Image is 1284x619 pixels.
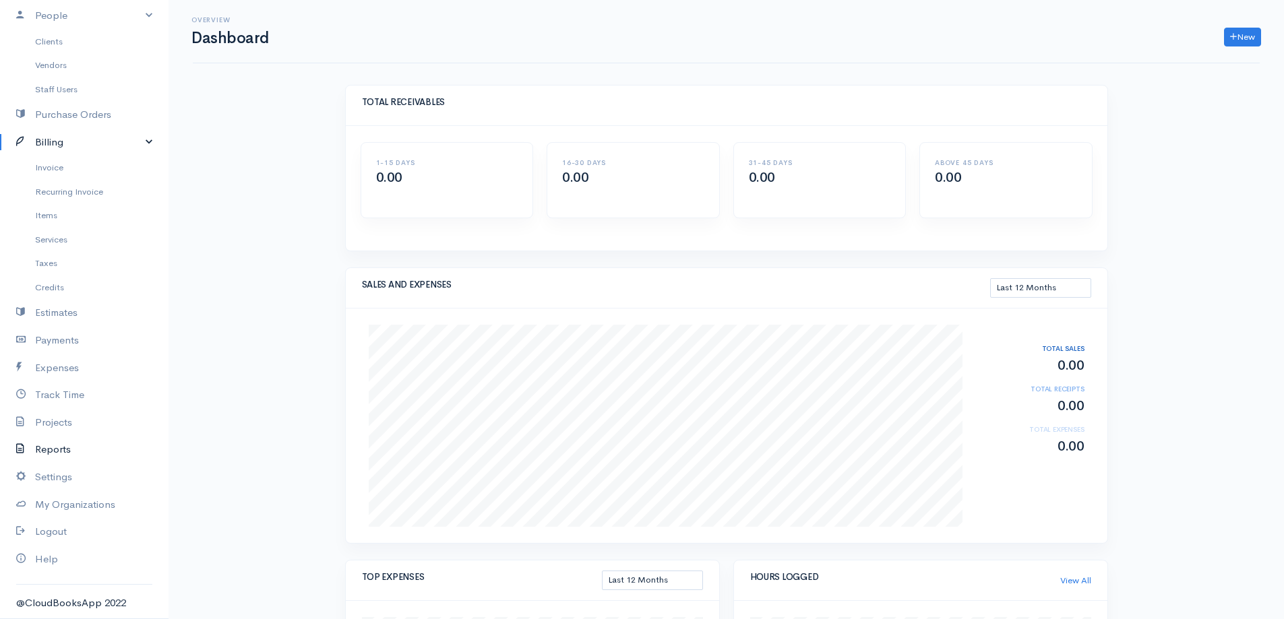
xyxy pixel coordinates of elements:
span: 0.00 [749,169,775,186]
span: 0.00 [376,169,402,186]
a: New [1224,28,1261,47]
h2: 0.00 [976,439,1084,454]
a: View All [1060,574,1091,587]
h6: TOTAL SALES [976,345,1084,352]
span: 0.00 [562,169,588,186]
h5: TOTAL RECEIVABLES [362,98,1091,107]
h6: TOTAL EXPENSES [976,426,1084,433]
div: @CloudBooksApp 2022 [16,595,152,611]
h6: 1-15 DAYS [376,159,518,166]
h6: 16-30 DAYS [562,159,704,166]
h1: Dashboard [191,30,269,46]
span: 0.00 [935,169,961,186]
h2: 0.00 [976,399,1084,414]
h6: ABOVE 45 DAYS [935,159,1077,166]
h6: Overview [191,16,269,24]
h5: SALES AND EXPENSES [362,280,990,290]
h6: TOTAL RECEIPTS [976,385,1084,393]
h5: HOURS LOGGED [750,573,1060,582]
h5: TOP EXPENSES [362,573,602,582]
h6: 31-45 DAYS [749,159,891,166]
h2: 0.00 [976,358,1084,373]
